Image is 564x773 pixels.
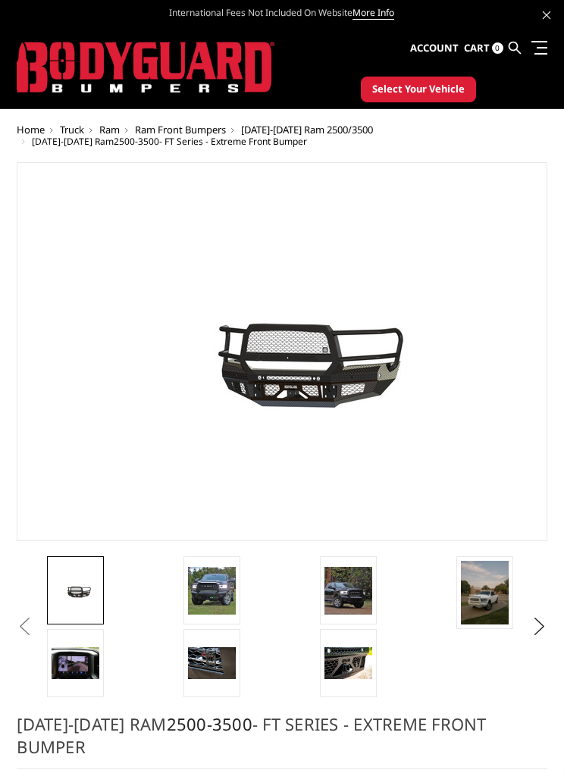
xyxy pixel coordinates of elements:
span: 0 [492,42,503,54]
a: Ram Front Bumpers [135,123,226,136]
span: Account [410,41,459,55]
span: Select Your Vehicle [372,82,465,97]
a: 2019-2025 Ram 2500-3500 - FT Series - Extreme Front Bumper [17,162,547,541]
img: 2019-2025 Ram 2500-3500 - FT Series - Extreme Front Bumper [188,567,236,615]
img: 2019-2025 Ram 2500-3500 - FT Series - Extreme Front Bumper [324,567,372,615]
a: Truck [60,123,84,136]
a: 2500-3500 [167,712,252,735]
a: More Info [352,6,394,20]
button: Select Your Vehicle [361,77,476,102]
img: 2019-2025 Ram 2500-3500 - FT Series - Extreme Front Bumper [324,647,372,679]
a: Ram [99,123,120,136]
button: Previous [13,615,36,638]
a: 2500-3500 [114,135,159,148]
img: 2019-2025 Ram 2500-3500 - FT Series - Extreme Front Bumper [52,579,99,601]
span: [DATE]-[DATE] Ram - FT Series - Extreme Front Bumper [32,135,307,148]
img: 2019-2025 Ram 2500-3500 - FT Series - Extreme Front Bumper [188,647,236,679]
a: Home [17,123,45,136]
a: Cart 0 [464,28,503,69]
button: Next [528,615,551,638]
h1: [DATE]-[DATE] Ram - FT Series - Extreme Front Bumper [17,712,547,769]
a: [DATE]-[DATE] Ram 2500/3500 [241,123,373,136]
img: Clear View Camera: Relocate your front camera and keep the functionality completely. [52,647,99,679]
img: 2019-2025 Ram 2500-3500 - FT Series - Extreme Front Bumper [461,561,509,624]
span: Cart [464,41,490,55]
a: Account [410,28,459,69]
img: BODYGUARD BUMPERS [17,42,274,92]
